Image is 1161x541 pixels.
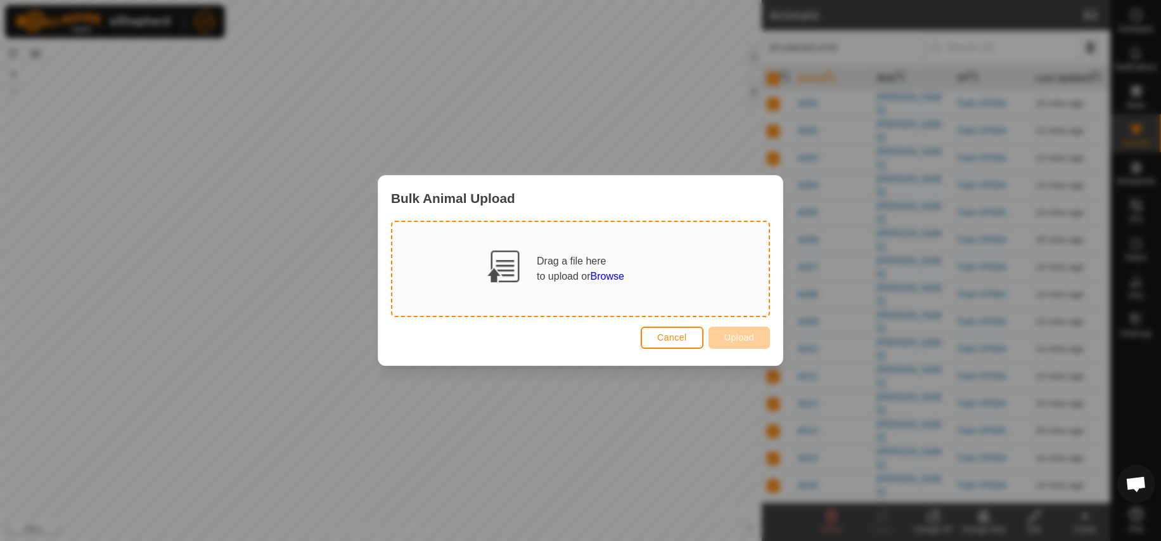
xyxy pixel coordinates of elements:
span: Browse [591,271,624,282]
div: Drag a file here [537,254,624,284]
div: Open chat [1117,465,1155,503]
span: Upload [724,332,754,342]
div: to upload or [537,269,624,284]
span: Cancel [657,332,687,342]
span: Bulk Animal Upload [391,188,515,208]
button: Upload [709,327,770,349]
button: Cancel [641,327,703,349]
